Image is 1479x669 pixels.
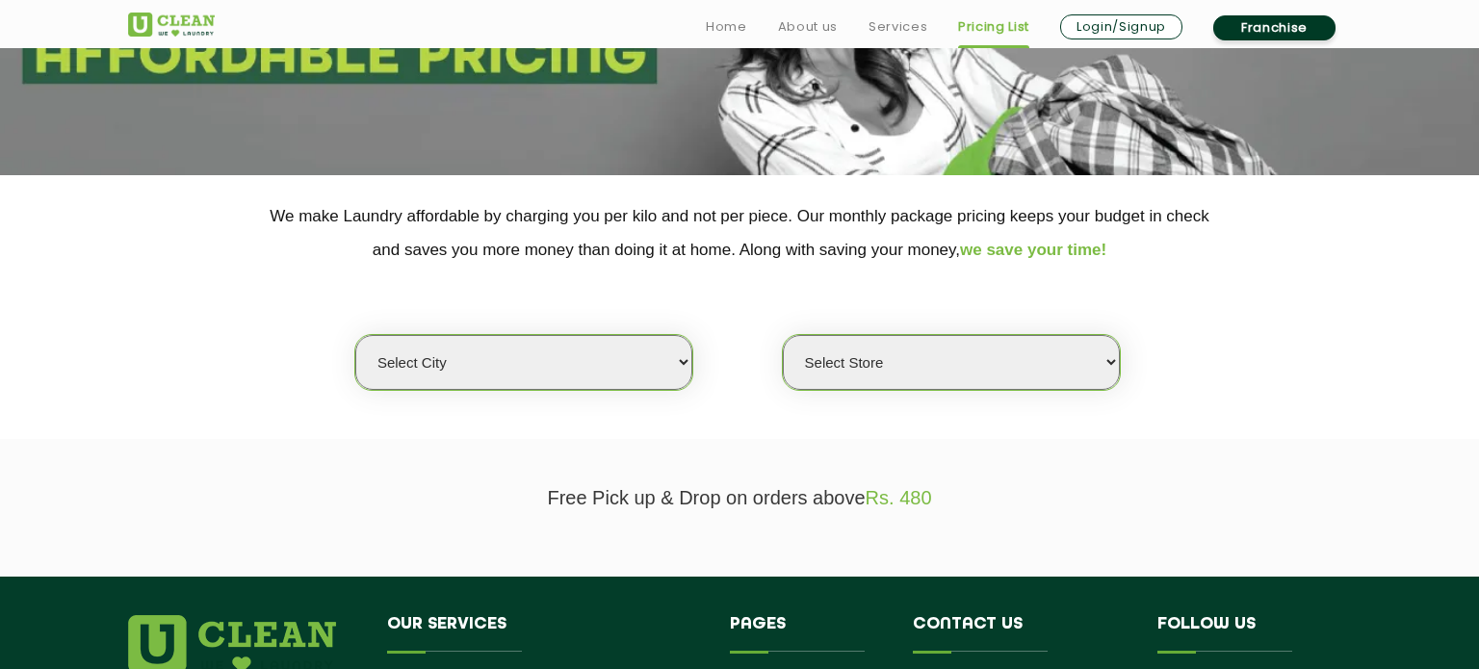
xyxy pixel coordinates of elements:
p: We make Laundry affordable by charging you per kilo and not per piece. Our monthly package pricin... [128,199,1351,267]
span: we save your time! [960,241,1106,259]
a: Login/Signup [1060,14,1182,39]
h4: Contact us [913,615,1129,652]
h4: Pages [730,615,885,652]
p: Free Pick up & Drop on orders above [128,487,1351,509]
h4: Our Services [387,615,701,652]
a: Home [706,15,747,39]
img: UClean Laundry and Dry Cleaning [128,13,215,37]
span: Rs. 480 [866,487,932,508]
a: Pricing List [958,15,1029,39]
a: Franchise [1213,15,1336,40]
a: About us [778,15,838,39]
h4: Follow us [1157,615,1327,652]
a: Services [869,15,927,39]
